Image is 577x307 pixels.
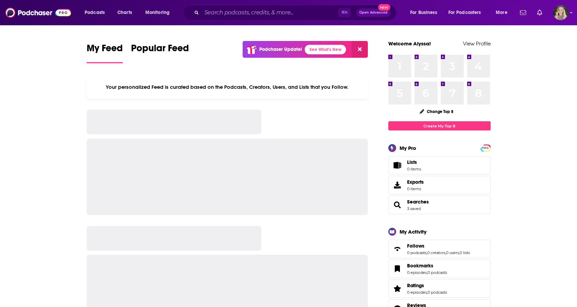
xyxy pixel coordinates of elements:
img: Podchaser - Follow, Share and Rate Podcasts [5,6,71,19]
a: Ratings [407,282,447,289]
span: Monitoring [145,8,170,17]
a: Welcome Alyssa! [388,40,431,47]
span: , [427,290,428,295]
input: Search podcasts, credits, & more... [202,7,338,18]
div: My Activity [400,228,427,235]
button: open menu [141,7,178,18]
span: Popular Feed [131,42,189,58]
a: 0 podcasts [428,290,447,295]
span: Charts [117,8,132,17]
button: open menu [491,7,516,18]
button: open menu [80,7,114,18]
a: 0 users [446,250,459,255]
span: Searches [388,196,491,214]
span: Ratings [407,282,424,289]
span: ⌘ K [338,8,351,17]
span: PRO [481,145,490,151]
span: Open Advanced [359,11,388,14]
a: View Profile [463,40,491,47]
a: 0 podcasts [407,250,427,255]
a: 3 saved [407,206,421,211]
span: Follows [388,240,491,258]
a: Searches [407,199,429,205]
span: 0 items [407,167,421,171]
img: User Profile [553,5,568,20]
span: More [496,8,507,17]
button: open menu [444,7,491,18]
span: Follows [407,243,424,249]
a: 0 creators [427,250,445,255]
span: Lists [407,159,421,165]
span: My Feed [87,42,123,58]
button: Change Top 8 [416,107,458,116]
div: My Pro [400,145,416,151]
span: Ratings [388,279,491,298]
a: My Feed [87,42,123,63]
a: Follows [391,244,404,254]
a: 0 episodes [407,270,427,275]
a: 0 podcasts [428,270,447,275]
span: Logged in as lauren19365 [553,5,568,20]
span: , [445,250,446,255]
a: Lists [388,156,491,175]
span: 0 items [407,186,424,191]
span: Exports [407,179,424,185]
a: Charts [113,7,136,18]
span: , [459,250,460,255]
span: For Business [410,8,437,17]
span: Lists [407,159,417,165]
a: Ratings [391,284,404,293]
span: New [378,4,390,11]
span: Exports [391,180,404,190]
a: Searches [391,200,404,210]
a: Popular Feed [131,42,189,63]
button: open menu [405,7,446,18]
span: Bookmarks [388,260,491,278]
span: Bookmarks [407,263,433,269]
a: PRO [481,145,490,150]
a: Exports [388,176,491,194]
span: Podcasts [85,8,105,17]
a: Show notifications dropdown [534,7,545,18]
div: Search podcasts, credits, & more... [189,5,403,20]
div: Your personalized Feed is curated based on the Podcasts, Creators, Users, and Lists that you Follow. [87,75,368,99]
span: For Podcasters [448,8,481,17]
button: Show profile menu [553,5,568,20]
p: Podchaser Update! [259,46,302,52]
a: 0 lists [460,250,470,255]
a: 0 episodes [407,290,427,295]
button: Open AdvancedNew [356,9,391,17]
a: Bookmarks [407,263,447,269]
a: See What's New [305,45,346,54]
a: Show notifications dropdown [517,7,529,18]
span: , [427,270,428,275]
span: Lists [391,161,404,170]
a: Follows [407,243,470,249]
a: Bookmarks [391,264,404,274]
a: Create My Top 8 [388,121,491,130]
